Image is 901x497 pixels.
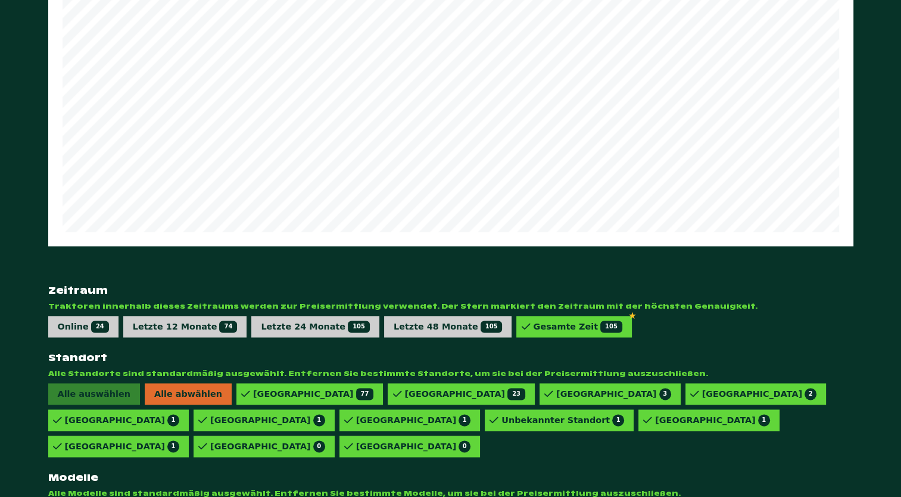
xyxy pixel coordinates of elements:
div: Gesamte Zeit [533,321,622,333]
span: 77 [356,388,374,400]
span: 0 [313,440,325,452]
span: 2 [805,388,816,400]
div: [GEOGRAPHIC_DATA] [404,388,525,400]
span: Alle abwählen [145,383,232,405]
span: 1 [612,414,624,426]
span: 24 [91,321,109,333]
span: 23 [507,388,525,400]
div: [GEOGRAPHIC_DATA] [210,440,325,452]
div: [GEOGRAPHIC_DATA] [556,388,671,400]
span: 105 [600,321,622,333]
span: 1 [459,414,470,426]
span: 3 [659,388,671,400]
div: [GEOGRAPHIC_DATA] [210,414,325,426]
span: 105 [348,321,370,333]
div: [GEOGRAPHIC_DATA] [65,440,180,452]
div: [GEOGRAPHIC_DATA] [702,388,817,400]
span: 105 [481,321,503,333]
span: 1 [758,414,770,426]
strong: Standort [48,352,853,364]
div: Letzte 24 Monate [261,321,370,333]
span: 1 [167,440,179,452]
span: 0 [459,440,470,452]
span: Alle Standorte sind standardmäßig ausgewählt. Entfernen Sie bestimmte Standorte, um sie bei der P... [48,369,853,378]
div: Letzte 48 Monate [394,321,503,333]
span: 1 [167,414,179,426]
div: [GEOGRAPHIC_DATA] [356,440,471,452]
div: [GEOGRAPHIC_DATA] [655,414,770,426]
strong: Zeitraum [48,284,853,297]
div: [GEOGRAPHIC_DATA] [356,414,471,426]
span: Alle auswählen [48,383,140,405]
span: 1 [313,414,325,426]
div: Letzte 12 Monate [133,321,238,333]
strong: Modelle [48,471,853,484]
span: Traktoren innerhalb dieses Zeitraums werden zur Preisermittlung verwendet. Der Stern markiert den... [48,302,853,311]
span: 74 [219,321,237,333]
div: [GEOGRAPHIC_DATA] [65,414,180,426]
div: [GEOGRAPHIC_DATA] [253,388,373,400]
div: Online [58,321,109,333]
div: Unbekannter Standort [501,414,624,426]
